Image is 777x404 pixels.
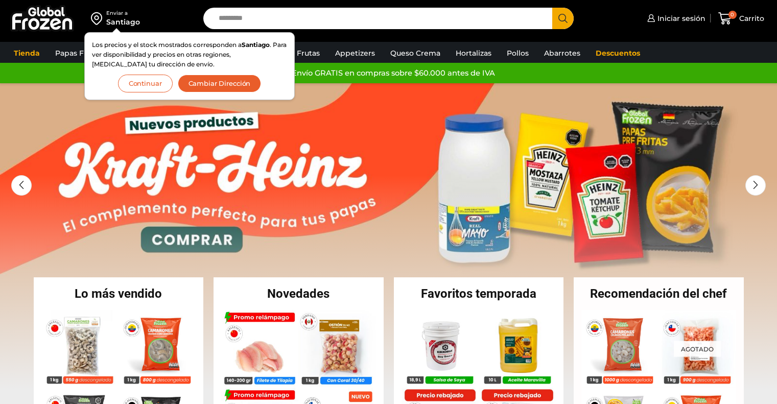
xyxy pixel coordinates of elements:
[394,288,564,300] h2: Favoritos temporada
[11,175,32,196] div: Previous slide
[118,75,173,92] button: Continuar
[737,13,764,23] span: Carrito
[655,13,705,23] span: Iniciar sesión
[574,288,744,300] h2: Recomendación del chef
[50,43,105,63] a: Papas Fritas
[451,43,497,63] a: Hortalizas
[674,341,721,357] p: Agotado
[9,43,45,63] a: Tienda
[645,8,705,29] a: Iniciar sesión
[106,10,140,17] div: Enviar a
[91,10,106,27] img: address-field-icon.svg
[242,41,270,49] strong: Santiago
[385,43,445,63] a: Queso Crema
[502,43,534,63] a: Pollos
[745,175,766,196] div: Next slide
[178,75,262,92] button: Cambiar Dirección
[716,7,767,31] a: 0 Carrito
[591,43,645,63] a: Descuentos
[214,288,384,300] h2: Novedades
[330,43,380,63] a: Appetizers
[106,17,140,27] div: Santiago
[34,288,204,300] h2: Lo más vendido
[552,8,574,29] button: Search button
[539,43,585,63] a: Abarrotes
[92,40,287,69] p: Los precios y el stock mostrados corresponden a . Para ver disponibilidad y precios en otras regi...
[728,11,737,19] span: 0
